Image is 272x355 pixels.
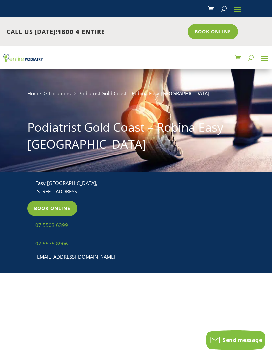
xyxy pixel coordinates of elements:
nav: breadcrumb [27,89,245,103]
a: Home [27,90,41,97]
span: 1800 4 ENTIRE [58,28,105,36]
span: Podiatrist Gold Coast – Robina Easy [GEOGRAPHIC_DATA] [78,90,209,97]
a: 07 5503 6399 [35,222,68,228]
a: 07 5575 8906 [35,240,68,247]
a: Book Online [27,201,77,216]
p: CALL US [DATE]! [7,28,183,36]
h1: Podiatrist Gold Coast – Robina Easy [GEOGRAPHIC_DATA] [27,119,245,156]
a: Book Online [188,24,238,39]
button: Send message [206,330,265,350]
a: [EMAIL_ADDRESS][DOMAIN_NAME] [35,253,115,260]
p: Easy [GEOGRAPHIC_DATA], [STREET_ADDRESS] [35,179,130,196]
a: Locations [49,90,71,97]
span: Send message [223,336,262,344]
